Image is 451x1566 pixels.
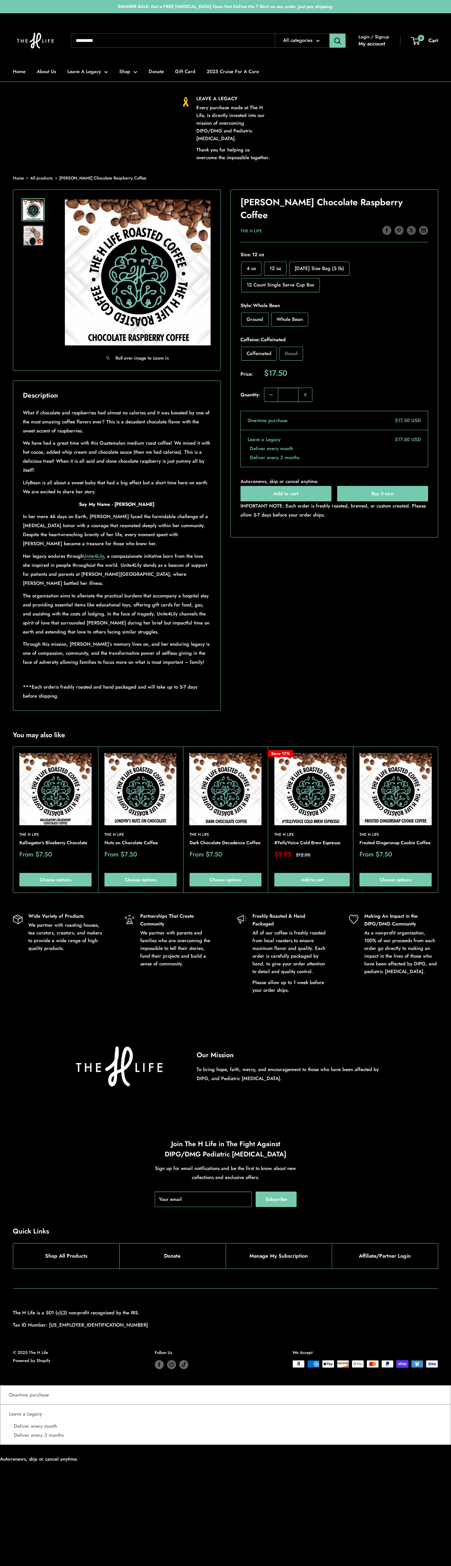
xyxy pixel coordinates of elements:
p: We partner with roasting houses, tea curators, creators, and makers to provide a wide range of hi... [28,921,102,952]
strong: Say My Name - [PERSON_NAME] [79,501,154,508]
label: Caffeinated [241,347,277,361]
img: Chocolate Raspberry Coffee [23,225,44,246]
button: Subscribe [256,1192,297,1207]
p: Please allow up to 1 week before your order ships. [252,979,326,994]
p: Freshly Roasted & Hand Packaged [252,912,326,928]
span: From $7.50 [190,851,222,858]
a: About Us [37,67,56,76]
span: Ground [247,316,263,323]
a: Share on Facebook [382,226,391,235]
span: Decaf [285,350,298,357]
p: We Accept [292,1349,438,1357]
span: 12 oz [270,265,281,272]
a: The H Life [359,832,432,838]
a: Follow us on Instagram [167,1360,176,1369]
span: 4 oz [247,265,256,272]
a: #YellyVoice Cold Brew Espresso [274,839,347,846]
span: Whole Bean [277,316,303,323]
input: Quantity [278,388,299,401]
a: Follow us on TikTok [179,1360,188,1369]
a: All products [30,175,53,181]
nav: Breadcrumb [13,174,146,182]
a: Shop [119,67,137,76]
button: Increase quantity [299,388,312,401]
a: On a white textured background there are coffee beans spilling from the top and The H Life brain ... [274,753,347,825]
a: Manage My Subscription [226,1243,332,1269]
span: 0 [418,34,424,41]
span: Roll over image to zoom in [115,355,169,361]
p: Follow Us [155,1349,188,1357]
a: Follow us on Facebook [155,1360,164,1369]
p: What if chocolate and raspberries had almost no calories and it was boosted by one of the most am... [23,408,211,435]
h1: [PERSON_NAME] Chocolate Raspberry Coffee [240,196,428,222]
label: Leave a Legacy [7,1410,42,1417]
p: The H Life is a 501 (c)(3) non-profit recognized by the IRS. [13,1308,438,1317]
a: Choose options [190,873,262,886]
p: © 2025 The H Life [13,1349,50,1365]
label: 4 oz [241,262,261,275]
span: Login / Signup [358,33,389,41]
a: Choose options [359,873,432,886]
span: Caffeinated [247,350,271,357]
a: Frosted Gingersnap Cookie Coffee [359,753,432,825]
button: Add to cart [274,873,350,886]
a: The H Life [190,832,262,838]
img: The H Life [13,20,58,62]
a: Donate [149,67,164,76]
p: LEAVE A LEGACY [196,95,270,102]
p: Partnerships That Create Community [140,912,214,928]
span: [DATE] Size Bag (5 lb) [295,265,344,272]
span: Each order [32,683,55,691]
h2: Join The H Life in The Fight Against DIPG/DMG Pediatric [MEDICAL_DATA] [155,1139,297,1159]
label: Monday Size Bag (5 lb) [289,262,349,275]
p: As a non-profit organization, 100% of our proceeds from each order go directly to making an impac... [364,929,438,975]
h2: You may also like [13,730,65,740]
a: 2025 Cruise For A Cure [207,67,259,76]
a: The H Life [19,832,92,838]
span: Cart [428,37,438,44]
label: 12 oz [264,262,287,275]
a: The H Life [240,228,262,234]
a: Choose options [104,873,177,886]
p: Thank you for helping us overcome the impossible together. [196,146,270,161]
p: Her legacy endures through , a compassionate initiative born from the love she inspired in people... [23,552,211,588]
a: My account [358,39,385,49]
a: Frosted Gingersnap Cookie Coffee [359,839,432,846]
p: LilyBean is all about a sweet baby that had a big effect but a short time here on earth. We are e... [23,478,211,496]
p: Every purchase made at The H Life, is directly invested into our mission of overcoming DIPG/DMG a... [196,104,270,142]
a: Dark Chocolate Decadence CoffeeDark Chocolate Decadence Coffee [190,753,262,825]
p: Through this mission, [PERSON_NAME]’s memory lives on, and her enduring legacy is one of compassi... [23,640,211,667]
img: Kalliegator's Blueberry Chocolate [19,753,92,825]
a: Kalliegator's Blueberry Chocolate [19,839,92,846]
label: 12 Count Single Serve Cup Box [241,278,320,292]
a: Kalliegator's Blueberry ChocolateKalliegator's Blueberry Chocolate [19,753,92,825]
span: Save 17% [268,750,293,757]
span: $17.50 [264,369,287,377]
a: Shop All Products [13,1243,119,1269]
label: Deliver every month [250,445,293,452]
h2: Quick Links [13,1226,49,1237]
a: Nutz on Chocolate Coffee [104,839,177,846]
img: Chocolate Raspberry Coffee [65,199,211,345]
img: Dark Chocolate Decadence Coffee [190,753,262,825]
span: 12 Count Single Serve Cup Box [247,281,314,288]
a: Unite4Lily [83,553,104,560]
h2: Description [23,391,211,401]
a: Donate [119,1243,225,1269]
span: Caffeinated [260,336,286,343]
a: Leave A Legacy [67,67,108,76]
p: Auto-renews, skip or cancel anytime. [240,477,428,486]
a: Tweet on Twitter [407,226,416,235]
a: Powered by Shopify [13,1358,50,1364]
label: One-time purchase [248,416,288,425]
button: Decrease quantity [264,388,278,401]
span: Caffeine: [240,335,428,344]
div: $17.50 USD [390,435,421,444]
h2: Our Mission [197,1050,385,1060]
label: Deliver every 3 months [12,1432,64,1439]
a: Share by email [419,226,428,235]
p: All of our coffee is freshly roasted from local roasters to ensure maximum flavor and quality. Ea... [252,929,326,975]
a: Home [13,67,25,76]
label: Deliver every 3 months [250,454,299,461]
p: In her mere 46 days on Earth, [PERSON_NAME] faced the formidable challenge of a [MEDICAL_DATA] tu... [23,512,211,548]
